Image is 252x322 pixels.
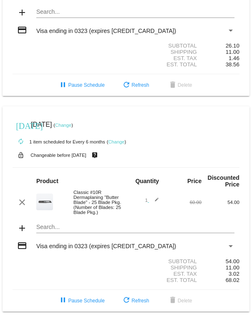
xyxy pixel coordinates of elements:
[16,150,26,161] mat-icon: lock_open
[161,293,199,308] button: Delete
[126,264,202,271] div: Shipping
[58,296,68,306] mat-icon: pause
[36,9,234,15] input: Search...
[36,194,53,210] img: dermaplanepro-10r-dermaplaning-blade-up-close.png
[36,243,176,249] span: Visa ending in 0323 (expires [CREDIT_CARD_DATA])
[30,153,86,158] small: Changeable before [DATE]
[108,139,124,144] a: Change
[168,82,192,88] span: Delete
[36,178,58,184] strong: Product
[126,61,202,68] div: Est. Total
[226,49,239,55] span: 11.00
[168,296,178,306] mat-icon: delete
[229,271,239,277] span: 3.02
[135,178,159,184] strong: Quantity
[226,264,239,271] span: 11.00
[126,55,202,61] div: Est. Tax
[168,298,192,304] span: Delete
[121,296,131,306] mat-icon: refresh
[51,293,111,308] button: Pause Schedule
[115,78,156,93] button: Refresh
[202,258,239,264] div: 54.00
[126,258,202,264] div: Subtotal
[121,82,149,88] span: Refresh
[17,241,27,251] mat-icon: credit_card
[58,80,68,91] mat-icon: pause
[55,123,71,128] a: Change
[36,28,176,34] span: Visa ending in 0323 (expires [CREDIT_CARD_DATA])
[36,28,234,34] mat-select: Payment Method
[202,43,239,49] div: 26.10
[36,243,234,249] mat-select: Payment Method
[187,178,202,184] strong: Price
[51,78,111,93] button: Pause Schedule
[16,120,26,130] mat-icon: [DATE]
[145,198,159,203] span: 1
[17,25,27,35] mat-icon: credit_card
[69,190,126,215] div: Classic #10R Dermaplaning "Butter Blade" - 25 Blade Pkg. (Number of Blades: 25 Blade Pkg.)
[121,298,149,304] span: Refresh
[121,80,131,91] mat-icon: refresh
[161,78,199,93] button: Delete
[149,197,159,207] mat-icon: edit
[164,200,202,205] div: 60.00
[90,150,100,161] mat-icon: live_help
[126,43,202,49] div: Subtotal
[229,55,239,61] span: 1.46
[17,8,27,18] mat-icon: add
[202,200,239,205] div: 54.00
[58,298,104,304] span: Pause Schedule
[17,197,27,207] mat-icon: clear
[226,61,239,68] span: 38.56
[126,49,202,55] div: Shipping
[168,80,178,91] mat-icon: delete
[17,223,27,233] mat-icon: add
[107,139,126,144] small: ( )
[58,82,104,88] span: Pause Schedule
[13,139,105,144] small: 1 item scheduled for Every 6 months
[208,174,239,188] strong: Discounted Price
[226,277,239,283] span: 68.02
[53,123,73,128] small: ( )
[36,224,234,231] input: Search...
[126,277,202,283] div: Est. Total
[16,137,26,147] mat-icon: autorenew
[126,271,202,277] div: Est. Tax
[115,293,156,308] button: Refresh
